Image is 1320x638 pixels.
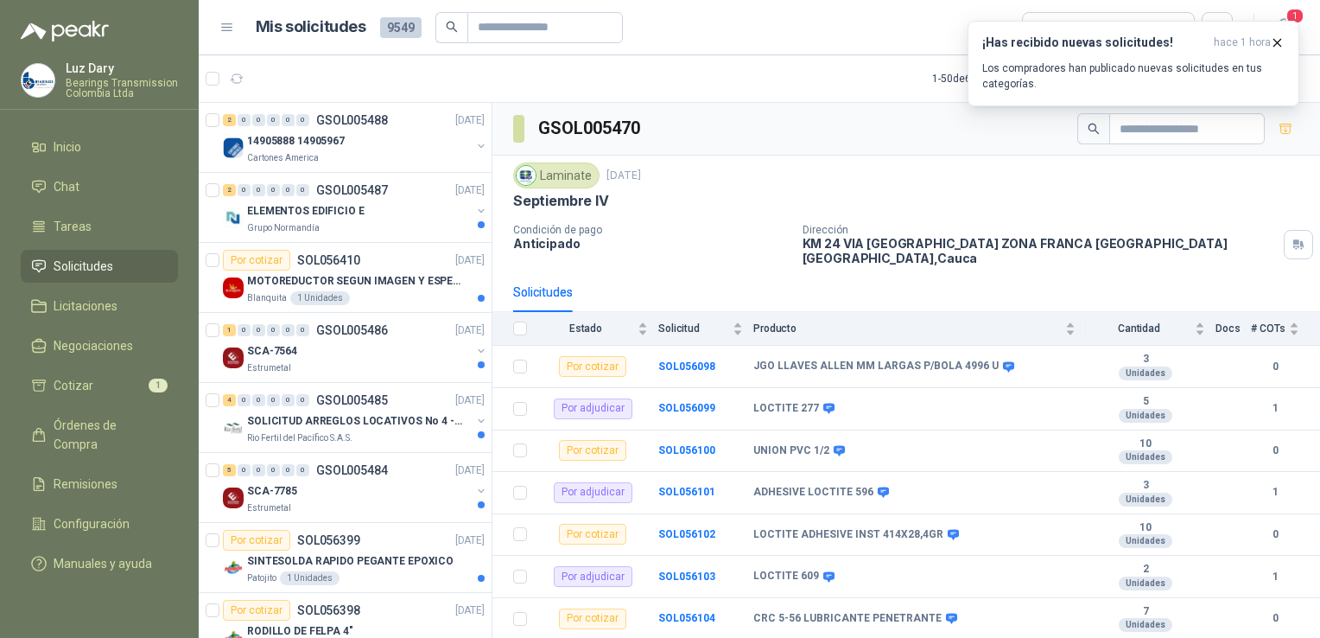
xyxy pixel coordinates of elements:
[282,394,295,406] div: 0
[223,394,236,406] div: 4
[1119,577,1172,590] div: Unidades
[1251,443,1299,459] b: 0
[149,379,168,392] span: 1
[1251,400,1299,417] b: 1
[455,252,485,269] p: [DATE]
[21,210,178,243] a: Tareas
[1119,618,1172,632] div: Unidades
[223,320,488,375] a: 1 0 0 0 0 0 GSOL005486[DATE] Company LogoSCA-7564Estrumetal
[54,177,79,196] span: Chat
[316,324,388,336] p: GSOL005486
[559,440,626,461] div: Por cotizar
[658,612,715,624] a: SOL056104
[54,257,113,276] span: Solicitudes
[282,324,295,336] div: 0
[753,570,819,584] b: LOCTITE 609
[513,192,609,210] p: Septiembre IV
[21,409,178,461] a: Órdenes de Compra
[21,250,178,283] a: Solicitudes
[658,528,715,540] a: SOL056102
[1251,322,1285,335] span: # COTs
[296,324,309,336] div: 0
[455,533,485,549] p: [DATE]
[968,21,1299,106] button: ¡Has recibido nuevas solicitudes!hace 1 hora Los compradores han publicado nuevas solicitudes en ...
[267,324,280,336] div: 0
[1251,526,1299,543] b: 0
[658,571,715,583] a: SOL056103
[297,254,360,266] p: SOL056410
[223,530,290,551] div: Por cotizar
[223,348,244,368] img: Company Logo
[247,413,462,430] p: SOLICITUD ARREGLOS LOCATIVOS No 4 - PICHINDE
[658,402,715,414] a: SOL056099
[658,486,715,498] b: SOL056101
[517,166,536,185] img: Company Logo
[223,600,290,621] div: Por cotizar
[238,394,251,406] div: 0
[54,554,152,573] span: Manuales y ayuda
[252,114,265,126] div: 0
[22,64,54,97] img: Company Logo
[316,464,388,476] p: GSOL005484
[1086,437,1205,451] b: 10
[247,553,454,570] p: SINTESOLDA RAPIDO PEGANTE EPOXICO
[223,184,236,196] div: 2
[1086,322,1191,335] span: Cantidad
[54,514,130,533] span: Configuración
[267,464,280,476] div: 0
[380,17,422,38] span: 9549
[282,184,295,196] div: 0
[753,612,942,626] b: CRC 5-56 LUBRICANTE PENETRANTE
[282,464,295,476] div: 0
[753,322,1062,335] span: Producto
[537,322,634,335] span: Estado
[223,390,488,445] a: 4 0 0 0 0 0 GSOL005485[DATE] Company LogoSOLICITUD ARREGLOS LOCATIVOS No 4 - PICHINDERio Fertil d...
[54,297,117,316] span: Licitaciones
[21,547,178,580] a: Manuales y ayuda
[223,324,236,336] div: 1
[1119,450,1172,464] div: Unidades
[1285,8,1304,24] span: 1
[1086,312,1215,346] th: Cantidad
[247,431,352,445] p: Rio Fertil del Pacífico S.A.S.
[455,322,485,339] p: [DATE]
[658,360,715,373] a: SOL056098
[223,278,244,298] img: Company Logo
[554,482,632,503] div: Por adjudicar
[247,343,297,360] p: SCA-7564
[753,528,943,542] b: LOCTITE ADHESIVE INST 414X28,4GR
[252,464,265,476] div: 0
[513,224,789,236] p: Condición de pago
[1088,123,1100,135] span: search
[1119,493,1172,507] div: Unidades
[537,312,658,346] th: Estado
[296,114,309,126] div: 0
[1033,18,1069,37] div: Todas
[753,312,1086,346] th: Producto
[316,114,388,126] p: GSOL005488
[247,291,287,305] p: Blanquita
[554,399,632,419] div: Por adjudicar
[267,114,280,126] div: 0
[513,163,600,188] div: Laminate
[21,21,109,41] img: Logo peakr
[256,15,366,40] h1: Mis solicitudes
[54,137,81,156] span: Inicio
[753,444,829,458] b: UNION PVC 1/2
[238,114,251,126] div: 0
[21,290,178,322] a: Licitaciones
[559,524,626,545] div: Por cotizar
[606,168,641,184] p: [DATE]
[21,468,178,501] a: Remisiones
[982,35,1207,50] h3: ¡Has recibido nuevas solicitudes!
[658,444,715,456] b: SOL056100
[1119,534,1172,548] div: Unidades
[66,78,178,99] p: Bearings Transmission Colombia Ltda
[1268,12,1299,43] button: 1
[252,184,265,196] div: 0
[247,203,365,220] p: ELEMENTOS EDIFICIO E
[753,486,873,500] b: ADHESIVE LOCTITE 596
